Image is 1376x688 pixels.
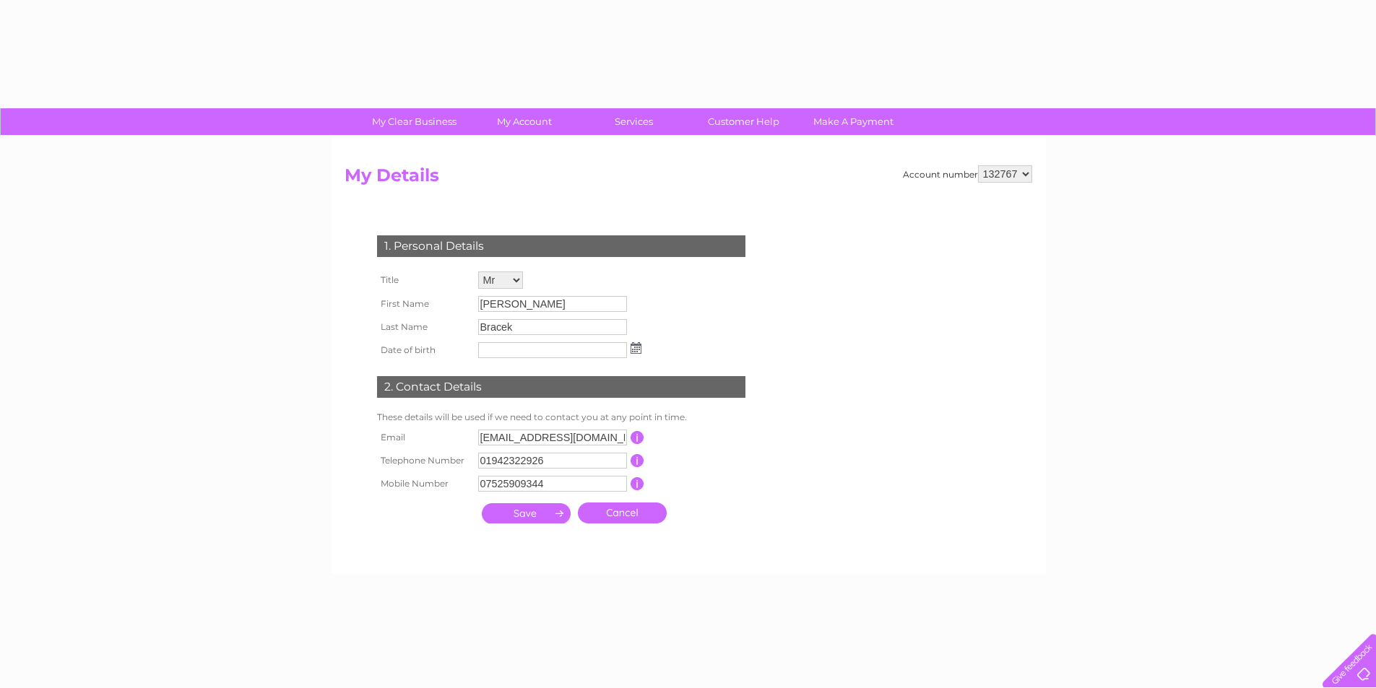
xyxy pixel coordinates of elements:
[377,235,745,257] div: 1. Personal Details
[373,449,475,472] th: Telephone Number
[631,477,644,490] input: Information
[345,165,1032,193] h2: My Details
[373,268,475,292] th: Title
[373,339,475,362] th: Date of birth
[684,108,803,135] a: Customer Help
[631,454,644,467] input: Information
[482,503,571,523] input: Submit
[373,409,749,426] td: These details will be used if we need to contact you at any point in time.
[578,502,667,523] a: Cancel
[377,376,745,398] div: 2. Contact Details
[373,426,475,449] th: Email
[631,342,641,354] img: ...
[794,108,913,135] a: Make A Payment
[373,315,475,339] th: Last Name
[373,472,475,495] th: Mobile Number
[373,292,475,315] th: First Name
[903,165,1032,183] div: Account number
[631,431,644,444] input: Information
[464,108,584,135] a: My Account
[355,108,474,135] a: My Clear Business
[574,108,693,135] a: Services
